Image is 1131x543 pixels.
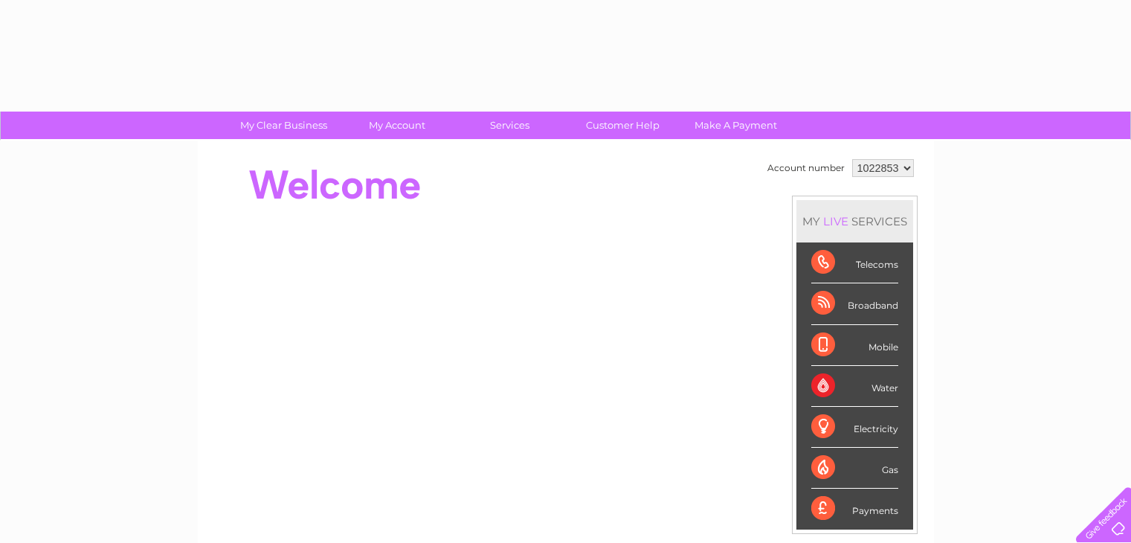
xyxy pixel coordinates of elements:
[811,325,898,366] div: Mobile
[561,112,684,139] a: Customer Help
[811,489,898,529] div: Payments
[811,366,898,407] div: Water
[811,242,898,283] div: Telecoms
[764,155,848,181] td: Account number
[811,407,898,448] div: Electricity
[335,112,458,139] a: My Account
[811,448,898,489] div: Gas
[222,112,345,139] a: My Clear Business
[674,112,797,139] a: Make A Payment
[811,283,898,324] div: Broadband
[796,200,913,242] div: MY SERVICES
[820,214,851,228] div: LIVE
[448,112,571,139] a: Services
